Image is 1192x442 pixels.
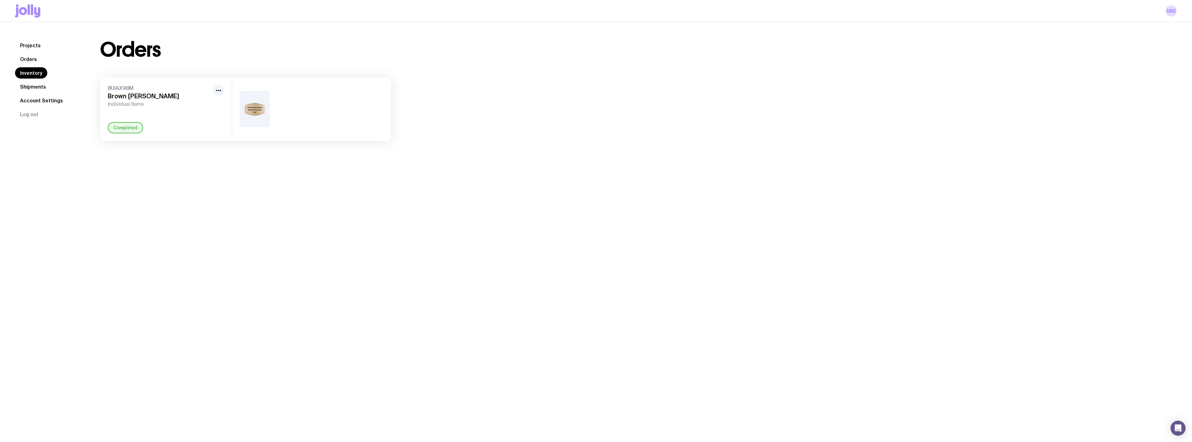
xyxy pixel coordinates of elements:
a: MM [1166,5,1177,17]
div: Completed [108,122,143,133]
h3: Brown [PERSON_NAME] [108,92,211,100]
div: Open Intercom Messenger [1171,421,1186,436]
span: Individual Items [108,101,211,107]
span: BUIAX9BM [108,85,211,91]
a: Account Settings [15,95,68,106]
h1: Orders [100,40,161,60]
button: Log out [15,109,44,120]
a: Orders [15,54,42,65]
a: Inventory [15,67,47,79]
a: Projects [15,40,46,51]
a: Shipments [15,81,51,92]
